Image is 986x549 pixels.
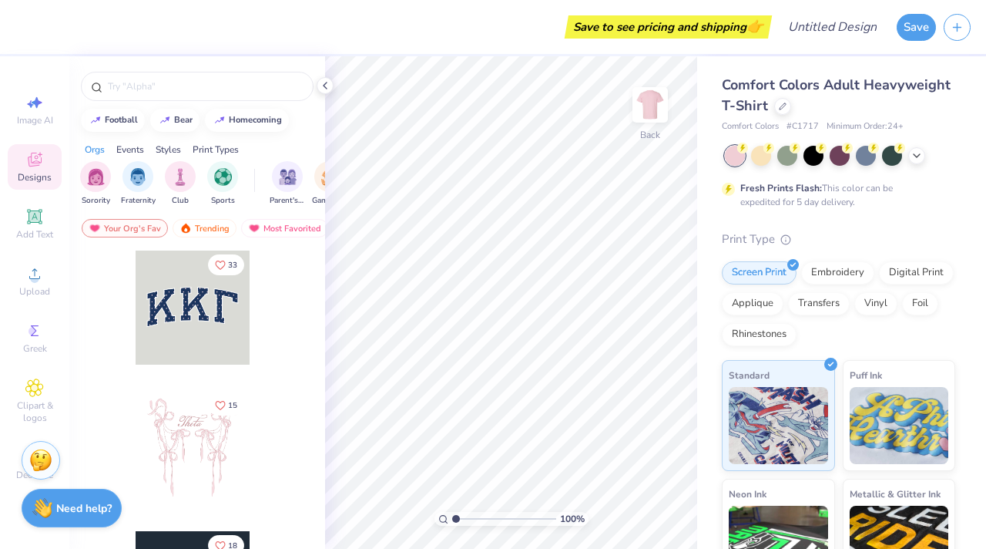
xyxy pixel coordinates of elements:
[85,143,105,157] div: Orgs
[312,195,347,207] span: Game Day
[854,292,897,315] div: Vinyl
[897,14,936,41] button: Save
[56,501,112,516] strong: Need help?
[208,395,244,416] button: Like
[207,161,238,207] button: filter button
[321,168,339,186] img: Game Day Image
[722,261,797,285] div: Screen Print
[850,387,949,464] img: Puff Ink
[80,161,111,207] button: filter button
[165,161,196,207] div: filter for Club
[105,116,138,124] div: football
[174,116,193,124] div: bear
[19,285,50,298] span: Upload
[722,76,951,115] span: Comfort Colors Adult Heavyweight T-Shirt
[106,79,304,94] input: Try "Alpha"
[82,219,168,237] div: Your Org's Fav
[8,399,62,424] span: Clipart & logos
[740,182,822,194] strong: Fresh Prints Flash:
[129,168,146,186] img: Fraternity Image
[746,17,763,35] span: 👉
[722,323,797,346] div: Rhinestones
[560,512,585,526] span: 100 %
[89,223,101,234] img: most_fav.gif
[722,231,955,248] div: Print Type
[159,116,171,125] img: trend_line.gif
[879,261,954,285] div: Digital Print
[729,387,828,464] img: Standard
[16,469,53,481] span: Decorate
[179,223,192,234] img: trending.gif
[248,223,260,234] img: most_fav.gif
[722,292,783,315] div: Applique
[156,143,181,157] div: Styles
[776,12,889,42] input: Untitled Design
[211,195,235,207] span: Sports
[801,261,874,285] div: Embroidery
[786,120,819,133] span: # C1717
[213,116,226,125] img: trend_line.gif
[172,168,189,186] img: Club Image
[640,128,660,142] div: Back
[279,168,297,186] img: Parent's Weekend Image
[208,254,244,275] button: Like
[568,15,768,39] div: Save to see pricing and shipping
[270,195,305,207] span: Parent's Weekend
[23,342,47,355] span: Greek
[214,168,232,186] img: Sports Image
[740,181,930,209] div: This color can be expedited for 5 day delivery.
[17,114,53,126] span: Image AI
[312,161,347,207] div: filter for Game Day
[229,116,282,124] div: homecoming
[270,161,305,207] div: filter for Parent's Weekend
[228,261,237,269] span: 33
[729,367,770,383] span: Standard
[121,161,156,207] div: filter for Fraternity
[18,171,52,184] span: Designs
[81,109,145,132] button: football
[193,143,239,157] div: Print Types
[788,292,850,315] div: Transfers
[121,161,156,207] button: filter button
[172,195,189,207] span: Club
[270,161,305,207] button: filter button
[121,195,156,207] span: Fraternity
[116,143,144,157] div: Events
[228,402,237,409] span: 15
[312,161,347,207] button: filter button
[241,219,328,237] div: Most Favorited
[850,486,941,502] span: Metallic & Glitter Ink
[827,120,904,133] span: Minimum Order: 24 +
[82,195,110,207] span: Sorority
[205,109,289,132] button: homecoming
[173,219,236,237] div: Trending
[722,120,779,133] span: Comfort Colors
[165,161,196,207] button: filter button
[16,228,53,241] span: Add Text
[150,109,200,132] button: bear
[89,116,102,125] img: trend_line.gif
[87,168,105,186] img: Sorority Image
[80,161,111,207] div: filter for Sorority
[902,292,938,315] div: Foil
[729,486,766,502] span: Neon Ink
[635,89,666,120] img: Back
[850,367,882,383] span: Puff Ink
[207,161,238,207] div: filter for Sports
